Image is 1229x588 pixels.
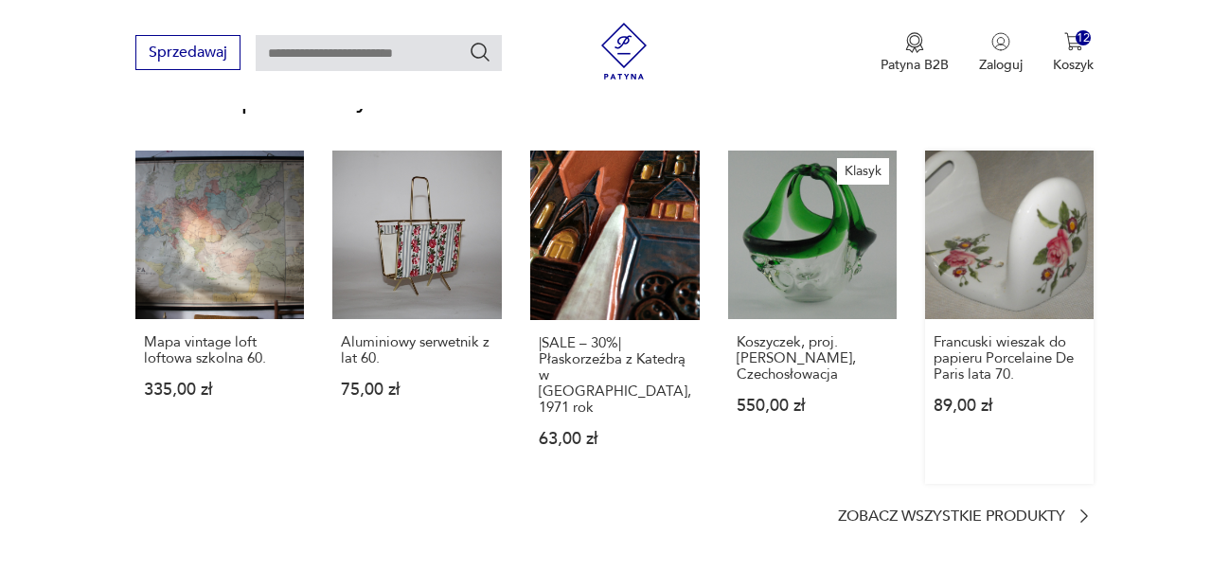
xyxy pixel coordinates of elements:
a: Sprzedawaj [135,47,240,61]
p: Koszyczek, proj. [PERSON_NAME], Czechosłowacja [737,334,888,383]
p: Koszyk [1053,56,1094,74]
a: Mapa vintage loft loftowa szkolna 60.Mapa vintage loft loftowa szkolna 60.335,00 zł [135,151,304,484]
a: Ikona medaluPatyna B2B [881,32,949,74]
img: Ikona medalu [905,32,924,53]
a: Zobacz wszystkie produkty [838,507,1094,526]
button: Sprzedawaj [135,35,240,70]
button: Szukaj [469,41,491,63]
a: |SALE – 30%| Płaskorzeźba z Katedrą w Erfurcie, 1971 rok|SALE – 30%| Płaskorzeźba z Katedrą w [GE... [530,151,700,484]
p: Mapa vintage loft loftowa szkolna 60. [144,334,295,366]
button: 12Koszyk [1053,32,1094,74]
button: Zaloguj [979,32,1023,74]
p: Zobacz wszystkie produkty [838,510,1065,523]
p: 89,00 zł [934,398,1085,414]
a: Aluminiowy serwetnik z lat 60.Aluminiowy serwetnik z lat 60.75,00 zł [332,151,501,484]
p: 75,00 zł [341,382,492,398]
button: Patyna B2B [881,32,949,74]
img: Patyna - sklep z meblami i dekoracjami vintage [596,23,652,80]
p: Aluminiowy serwetnik z lat 60. [341,334,492,366]
p: 550,00 zł [737,398,888,414]
p: |SALE – 30%| Płaskorzeźba z Katedrą w [GEOGRAPHIC_DATA], 1971 rok [539,335,691,416]
a: KlasykKoszyczek, proj. Josef Hospodka, CzechosłowacjaKoszyczek, proj. [PERSON_NAME], Czechosłowac... [728,151,897,484]
img: Ikona koszyka [1064,32,1083,51]
p: Patyna B2B [881,56,949,74]
p: Zaloguj [979,56,1023,74]
img: Ikonka użytkownika [991,32,1010,51]
p: 63,00 zł [539,431,691,447]
a: Francuski wieszak do papieru Porcelaine De Paris lata 70.Francuski wieszak do papieru Porcelaine ... [925,151,1094,484]
div: 12 [1076,30,1092,46]
p: 335,00 zł [144,382,295,398]
p: Francuski wieszak do papieru Porcelaine De Paris lata 70. [934,334,1085,383]
p: Podobne przedmioty [135,88,1094,111]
